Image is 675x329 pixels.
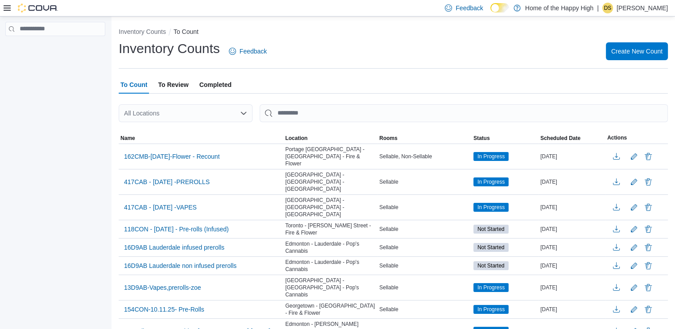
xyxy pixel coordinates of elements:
div: Sellable, Non-Sellable [377,151,472,162]
span: [GEOGRAPHIC_DATA] - [GEOGRAPHIC_DATA] - Pop's Cannabis [285,277,376,298]
button: Delete [643,260,654,271]
button: Edit count details [629,241,639,254]
span: Status [473,135,490,142]
div: Sellable [377,202,472,213]
button: Scheduled Date [538,133,605,144]
button: Create New Count [606,42,668,60]
span: To Count [120,76,147,94]
button: To Count [174,28,199,35]
nav: An example of EuiBreadcrumbs [119,27,668,38]
span: [GEOGRAPHIC_DATA] - [GEOGRAPHIC_DATA] - [GEOGRAPHIC_DATA] [285,197,376,218]
span: In Progress [473,283,509,292]
button: Edit count details [629,259,639,272]
span: [GEOGRAPHIC_DATA] - [GEOGRAPHIC_DATA] - [GEOGRAPHIC_DATA] [285,171,376,193]
span: 154CON-10.11.25- Pre-Rolls [124,305,204,314]
button: Delete [643,202,654,213]
div: Sellable [377,242,472,253]
button: Name [119,133,283,144]
div: [DATE] [538,224,605,234]
a: Feedback [225,42,270,60]
button: 162CMB-[DATE]-Flower - Recount [120,150,223,163]
button: Edit count details [629,175,639,189]
div: [DATE] [538,260,605,271]
span: In Progress [473,177,509,186]
button: Edit count details [629,281,639,294]
button: Delete [643,151,654,162]
button: Edit count details [629,150,639,163]
div: [DATE] [538,304,605,315]
span: 16D9AB Lauderdale infused prerolls [124,243,224,252]
span: 417CAB - [DATE] -VAPES [124,203,197,212]
span: Feedback [240,47,267,56]
span: In Progress [477,152,505,160]
span: Name [120,135,135,142]
button: Delete [643,242,654,253]
span: In Progress [473,203,509,212]
button: Rooms [377,133,472,144]
button: 16D9AB Lauderdale non infused prerolls [120,259,240,272]
span: Not Started [477,243,505,251]
div: [DATE] [538,242,605,253]
div: [DATE] [538,202,605,213]
button: Status [472,133,538,144]
span: In Progress [473,305,509,314]
h1: Inventory Counts [119,40,220,58]
span: Edmonton - Lauderdale - Pop's Cannabis [285,240,376,255]
span: DS [604,3,612,13]
span: Edmonton - Lauderdale - Pop's Cannabis [285,259,376,273]
span: To Review [158,76,188,94]
div: Sellable [377,224,472,234]
input: This is a search bar. After typing your query, hit enter to filter the results lower in the page. [260,104,668,122]
span: Actions [607,134,627,141]
span: Not Started [477,225,505,233]
span: Create New Count [611,47,663,56]
button: Delete [643,282,654,293]
p: [PERSON_NAME] [617,3,668,13]
input: Dark Mode [490,3,509,12]
div: [DATE] [538,177,605,187]
span: Scheduled Date [540,135,580,142]
div: Sellable [377,177,472,187]
button: Delete [643,177,654,187]
span: Location [285,135,307,142]
p: Home of the Happy High [525,3,593,13]
span: 118CON - [DATE] - Pre-rolls (Infused) [124,225,229,234]
span: Not Started [473,261,509,270]
nav: Complex example [5,38,105,59]
span: Dark Mode [490,12,491,13]
span: 162CMB-[DATE]-Flower - Recount [124,152,219,161]
p: | [597,3,599,13]
span: In Progress [477,203,505,211]
button: Delete [643,224,654,234]
span: 16D9AB Lauderdale non infused prerolls [124,261,236,270]
span: Rooms [379,135,398,142]
span: Completed [199,76,232,94]
span: Georgetown - [GEOGRAPHIC_DATA] - Fire & Flower [285,302,376,317]
button: Edit count details [629,303,639,316]
button: Delete [643,304,654,315]
button: Edit count details [629,201,639,214]
div: Sellable [377,282,472,293]
span: Portage [GEOGRAPHIC_DATA] - [GEOGRAPHIC_DATA] - Fire & Flower [285,146,376,167]
span: 417CAB - [DATE] -PREROLLS [124,177,210,186]
span: In Progress [473,152,509,161]
div: [DATE] [538,282,605,293]
button: 417CAB - [DATE] -PREROLLS [120,175,213,189]
span: In Progress [477,305,505,313]
span: Toronto - [PERSON_NAME] Street - Fire & Flower [285,222,376,236]
button: 16D9AB Lauderdale infused prerolls [120,241,228,254]
div: Sellable [377,304,472,315]
span: In Progress [477,284,505,292]
button: Open list of options [240,110,247,117]
button: 118CON - [DATE] - Pre-rolls (Infused) [120,222,232,236]
button: 154CON-10.11.25- Pre-Rolls [120,303,208,316]
button: 13D9AB-Vapes,prerolls-zoe [120,281,205,294]
button: Location [283,133,377,144]
div: Sellable [377,260,472,271]
button: 417CAB - [DATE] -VAPES [120,201,200,214]
span: Not Started [477,262,505,270]
button: Edit count details [629,222,639,236]
img: Cova [18,4,58,12]
span: Not Started [473,225,509,234]
div: Devanshu Sharma [602,3,613,13]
